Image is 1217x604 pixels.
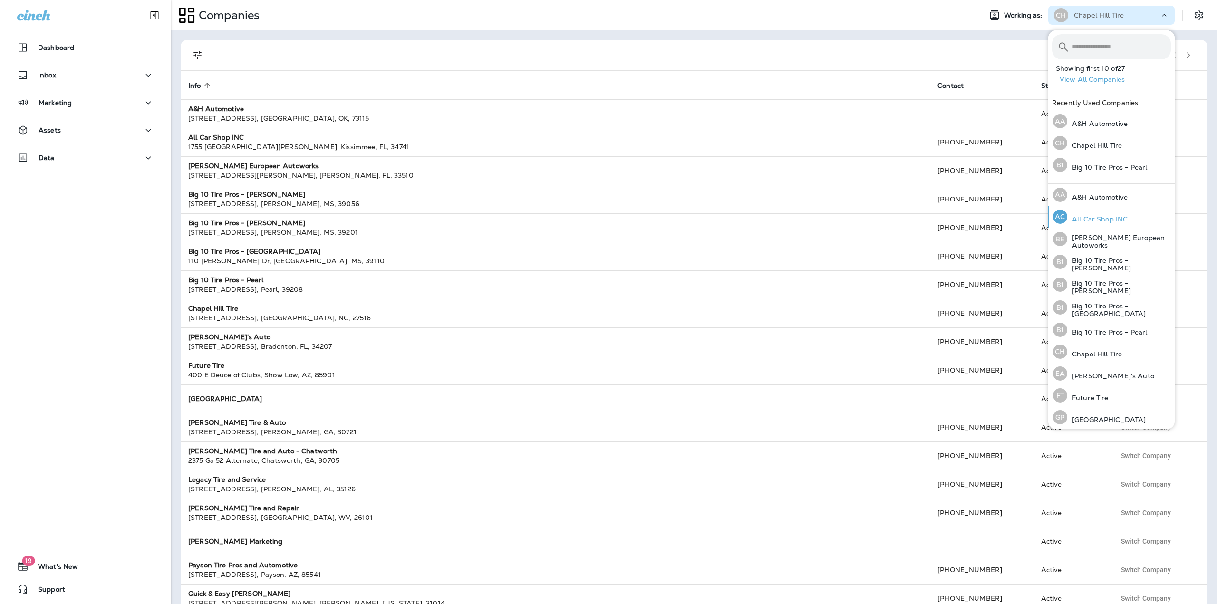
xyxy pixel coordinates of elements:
p: Marketing [39,99,72,106]
div: BE [1053,232,1067,246]
button: ACAll Car Shop INC [1048,206,1175,228]
button: GP[GEOGRAPHIC_DATA] [1048,406,1175,428]
td: Active [1033,327,1109,356]
strong: [PERSON_NAME] European Autoworks [188,162,319,170]
td: Active [1033,470,1109,499]
button: Settings [1190,7,1207,24]
div: GP [1053,410,1067,424]
td: [PHONE_NUMBER] [930,556,1033,584]
strong: [PERSON_NAME] Tire and Auto - Chatworth [188,447,337,455]
div: [STREET_ADDRESS] , [PERSON_NAME] , MS , 39056 [188,199,922,209]
button: HT[PERSON_NAME] Tire & Auto [1048,428,1175,450]
div: [STREET_ADDRESS][PERSON_NAME] , [PERSON_NAME] , FL , 33510 [188,171,922,180]
strong: Big 10 Tire Pros - [GEOGRAPHIC_DATA] [188,247,320,256]
div: [STREET_ADDRESS] , Payson , AZ , 85541 [188,570,922,579]
div: [STREET_ADDRESS] , [PERSON_NAME] , AL , 35126 [188,484,922,494]
strong: [PERSON_NAME] Marketing [188,537,282,546]
div: 400 E Deuce of Clubs , Show Low , AZ , 85901 [188,370,922,380]
strong: Payson Tire Pros and Automotive [188,561,298,569]
td: [PHONE_NUMBER] [930,413,1033,441]
p: A&H Automotive [1067,193,1128,201]
div: CH [1053,345,1067,359]
strong: A&H Automotive [188,105,244,113]
p: Future Tire [1067,394,1109,402]
div: [STREET_ADDRESS] , [PERSON_NAME] , MS , 39201 [188,228,922,237]
button: Marketing [10,93,162,112]
div: B1 [1053,323,1067,337]
strong: [PERSON_NAME]'s Auto [188,333,270,341]
div: AA [1053,188,1067,202]
div: 1755 [GEOGRAPHIC_DATA][PERSON_NAME] , Kissimmee , FL , 34741 [188,142,922,152]
div: AA [1053,114,1067,128]
span: Info [188,82,201,90]
button: CHChapel Hill Tire [1048,132,1175,154]
p: Chapel Hill Tire [1067,142,1122,149]
div: FT [1053,388,1067,403]
td: Active [1033,413,1109,441]
td: Active [1033,441,1109,470]
button: Switch Company [1116,563,1176,577]
button: CHChapel Hill Tire [1048,341,1175,363]
td: [PHONE_NUMBER] [930,299,1033,327]
button: Data [10,148,162,167]
button: Support [10,580,162,599]
div: AC [1053,210,1067,224]
p: Assets [39,126,61,134]
p: Showing first 10 of 27 [1056,65,1175,72]
strong: [GEOGRAPHIC_DATA] [188,394,262,403]
p: [PERSON_NAME] European Autoworks [1067,234,1171,249]
td: Active [1033,356,1109,384]
button: Filters [188,46,207,65]
div: EA [1053,366,1067,381]
td: Active [1033,185,1109,213]
p: Dashboard [38,44,74,51]
span: Switch Company [1121,424,1171,431]
div: [STREET_ADDRESS] , Bradenton , FL , 34207 [188,342,922,351]
button: B1Big 10 Tire Pros - Pearl [1048,319,1175,341]
strong: [PERSON_NAME] Tire and Repair [188,504,299,512]
span: Contact [937,81,976,90]
td: [PHONE_NUMBER] [930,213,1033,242]
p: Big 10 Tire Pros - [PERSON_NAME] [1067,257,1171,272]
td: [PHONE_NUMBER] [930,470,1033,499]
button: Switch Company [1116,506,1176,520]
td: Active [1033,99,1109,128]
p: Companies [195,8,260,22]
td: Active [1033,156,1109,185]
p: Chapel Hill Tire [1074,11,1124,19]
span: Switch Company [1121,509,1171,516]
span: Switch Company [1121,566,1171,573]
div: B1 [1053,255,1067,269]
p: A&H Automotive [1067,120,1128,127]
td: [PHONE_NUMBER] [930,356,1033,384]
strong: Big 10 Tire Pros - [PERSON_NAME] [188,219,305,227]
button: FTFuture Tire [1048,384,1175,406]
div: [STREET_ADDRESS] , [GEOGRAPHIC_DATA] , NC , 27516 [188,313,922,323]
button: Switch Company [1116,477,1176,491]
div: 2375 Ga 52 Alternate , Chatsworth , GA , 30705 [188,456,922,465]
strong: Quick & Easy [PERSON_NAME] [188,589,291,598]
p: Big 10 Tire Pros - [GEOGRAPHIC_DATA] [1067,302,1171,317]
td: [PHONE_NUMBER] [930,185,1033,213]
p: Inbox [38,71,56,79]
div: 110 [PERSON_NAME] Dr , [GEOGRAPHIC_DATA] , MS , 39110 [188,256,922,266]
span: Status [1041,82,1063,90]
strong: Future Tire [188,361,225,370]
td: Active [1033,270,1109,299]
div: B1 [1053,300,1067,315]
div: B1 [1053,158,1067,172]
div: Recently Used Companies [1048,95,1175,110]
span: Switch Company [1121,595,1171,602]
td: [PHONE_NUMBER] [930,156,1033,185]
td: [PHONE_NUMBER] [930,128,1033,156]
td: [PHONE_NUMBER] [930,242,1033,270]
span: 19 [22,556,35,566]
div: [STREET_ADDRESS] , [GEOGRAPHIC_DATA] , WV , 26101 [188,513,922,522]
button: B1Big 10 Tire Pros - Pearl [1048,154,1175,176]
button: BE[PERSON_NAME] European Autoworks [1048,228,1175,250]
div: [STREET_ADDRESS] , [PERSON_NAME] , GA , 30721 [188,427,922,437]
button: Switch Company [1116,534,1176,548]
td: Active [1033,299,1109,327]
span: Support [29,585,65,597]
span: Info [188,81,213,90]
